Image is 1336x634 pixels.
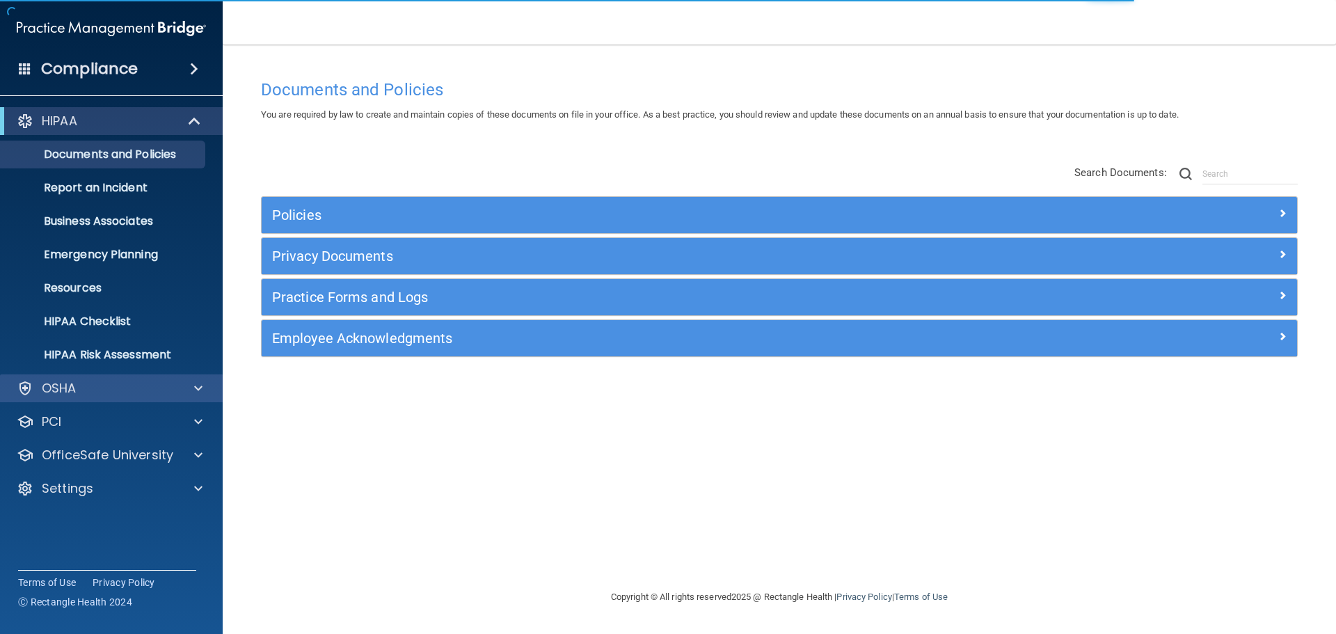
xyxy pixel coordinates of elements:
h4: Compliance [41,59,138,79]
h5: Privacy Documents [272,248,1028,264]
p: HIPAA [42,113,77,129]
a: HIPAA [17,113,202,129]
h4: Documents and Policies [261,81,1298,99]
a: Privacy Policy [93,576,155,589]
p: HIPAA Risk Assessment [9,348,199,362]
a: Employee Acknowledgments [272,327,1287,349]
h5: Practice Forms and Logs [272,290,1028,305]
p: OfficeSafe University [42,447,173,463]
a: OSHA [17,380,202,397]
p: Emergency Planning [9,248,199,262]
span: Search Documents: [1074,166,1167,179]
div: Copyright © All rights reserved 2025 @ Rectangle Health | | [525,575,1033,619]
p: HIPAA Checklist [9,315,199,328]
img: ic-search.3b580494.png [1179,168,1192,180]
h5: Employee Acknowledgments [272,331,1028,346]
a: Terms of Use [18,576,76,589]
span: Ⓒ Rectangle Health 2024 [18,595,132,609]
input: Search [1202,164,1298,184]
a: Settings [17,480,202,497]
p: Business Associates [9,214,199,228]
a: PCI [17,413,202,430]
p: Report an Incident [9,181,199,195]
a: Policies [272,204,1287,226]
p: OSHA [42,380,77,397]
a: Privacy Policy [836,592,891,602]
a: Practice Forms and Logs [272,286,1287,308]
a: OfficeSafe University [17,447,202,463]
a: Terms of Use [894,592,948,602]
p: Resources [9,281,199,295]
p: Documents and Policies [9,148,199,161]
p: PCI [42,413,61,430]
iframe: Drift Widget Chat Controller [1095,535,1319,591]
h5: Policies [272,207,1028,223]
span: You are required by law to create and maintain copies of these documents on file in your office. ... [261,109,1179,120]
img: PMB logo [17,15,206,42]
a: Privacy Documents [272,245,1287,267]
p: Settings [42,480,93,497]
